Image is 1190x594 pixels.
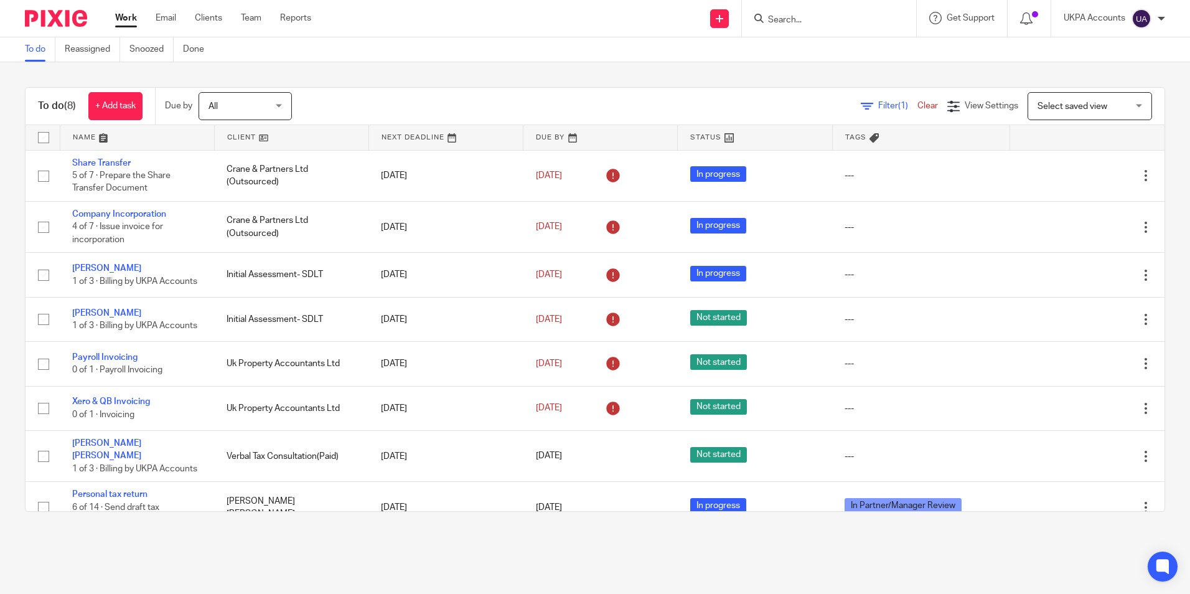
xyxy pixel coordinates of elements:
[1038,102,1107,111] span: Select saved view
[115,12,137,24] a: Work
[368,431,523,482] td: [DATE]
[690,447,747,463] span: Not started
[845,169,998,182] div: ---
[72,490,148,499] a: Personal tax return
[690,354,747,370] span: Not started
[368,150,523,201] td: [DATE]
[72,410,134,419] span: 0 of 1 · Invoicing
[368,386,523,430] td: [DATE]
[898,101,908,110] span: (1)
[214,253,368,297] td: Initial Assessment- SDLT
[767,15,879,26] input: Search
[72,223,163,245] span: 4 of 7 · Issue invoice for incorporation
[368,253,523,297] td: [DATE]
[845,134,866,141] span: Tags
[368,342,523,386] td: [DATE]
[72,464,197,473] span: 1 of 3 · Billing by UKPA Accounts
[690,266,746,281] span: In progress
[1131,9,1151,29] img: svg%3E
[690,218,746,233] span: In progress
[845,357,998,370] div: ---
[845,498,962,514] span: In Partner/Manager Review
[72,397,150,406] a: Xero & QB Invoicing
[241,12,261,24] a: Team
[536,270,562,279] span: [DATE]
[878,101,917,110] span: Filter
[536,404,562,413] span: [DATE]
[1064,12,1125,24] p: UKPA Accounts
[72,321,197,330] span: 1 of 3 · Billing by UKPA Accounts
[88,92,143,120] a: + Add task
[280,12,311,24] a: Reports
[536,452,562,461] span: [DATE]
[208,102,218,111] span: All
[72,264,141,273] a: [PERSON_NAME]
[368,201,523,252] td: [DATE]
[72,309,141,318] a: [PERSON_NAME]
[690,399,747,415] span: Not started
[72,503,159,525] span: 6 of 14 · Send draft tax computation to client
[536,171,562,180] span: [DATE]
[536,503,562,512] span: [DATE]
[214,386,368,430] td: Uk Property Accountants Ltd
[214,150,368,201] td: Crane & Partners Ltd (Outsourced)
[690,498,746,514] span: In progress
[965,101,1018,110] span: View Settings
[214,482,368,533] td: [PERSON_NAME] [PERSON_NAME]
[845,221,998,233] div: ---
[214,297,368,341] td: Initial Assessment- SDLT
[368,482,523,533] td: [DATE]
[72,171,171,193] span: 5 of 7 · Prepare the Share Transfer Document
[72,353,138,362] a: Payroll Invoicing
[536,223,562,232] span: [DATE]
[38,100,76,113] h1: To do
[947,14,995,22] span: Get Support
[845,313,998,326] div: ---
[195,12,222,24] a: Clients
[25,37,55,62] a: To do
[156,12,176,24] a: Email
[165,100,192,112] p: Due by
[72,366,162,375] span: 0 of 1 · Payroll Invoicing
[368,297,523,341] td: [DATE]
[536,315,562,324] span: [DATE]
[214,431,368,482] td: Verbal Tax Consultation(Paid)
[845,450,998,463] div: ---
[25,10,87,27] img: Pixie
[64,101,76,111] span: (8)
[65,37,120,62] a: Reassigned
[129,37,174,62] a: Snoozed
[536,359,562,368] span: [DATE]
[690,310,747,326] span: Not started
[845,268,998,281] div: ---
[183,37,213,62] a: Done
[72,277,197,286] span: 1 of 3 · Billing by UKPA Accounts
[214,342,368,386] td: Uk Property Accountants Ltd
[845,402,998,415] div: ---
[690,166,746,182] span: In progress
[72,210,166,219] a: Company Incorporation
[72,439,141,460] a: [PERSON_NAME] [PERSON_NAME]
[214,201,368,252] td: Crane & Partners Ltd (Outsourced)
[917,101,938,110] a: Clear
[72,159,131,167] a: Share Transfer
